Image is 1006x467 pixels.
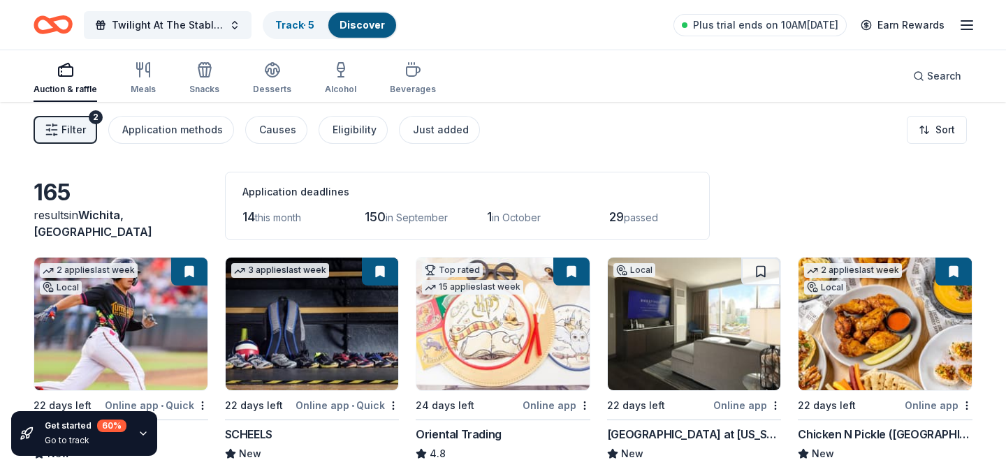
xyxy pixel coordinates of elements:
[902,62,972,90] button: Search
[45,420,126,432] div: Get started
[422,263,483,277] div: Top rated
[40,263,138,278] div: 2 applies last week
[798,426,972,443] div: Chicken N Pickle ([GEOGRAPHIC_DATA])
[245,116,307,144] button: Causes
[416,397,474,414] div: 24 days left
[34,397,92,414] div: 22 days left
[319,116,388,144] button: Eligibility
[422,280,523,295] div: 15 applies last week
[333,121,377,138] div: Eligibility
[225,397,283,414] div: 22 days left
[621,445,643,462] span: New
[61,121,86,138] span: Filter
[34,258,207,390] img: Image for Wichita Wind Surge
[97,420,126,432] div: 60 %
[189,56,219,102] button: Snacks
[34,207,208,240] div: results
[487,209,492,224] span: 1
[84,11,251,39] button: Twilight At The Stables
[624,212,658,223] span: passed
[852,13,953,38] a: Earn Rewards
[390,84,436,95] div: Beverages
[799,258,972,390] img: Image for Chicken N Pickle (Wichita)
[242,184,692,200] div: Application deadlines
[340,19,385,31] a: Discover
[239,445,261,462] span: New
[34,116,97,144] button: Filter2
[413,121,469,138] div: Just added
[713,396,781,414] div: Online app
[105,396,208,414] div: Online app Quick
[386,212,448,223] span: in September
[108,116,234,144] button: Application methods
[609,209,624,224] span: 29
[45,435,126,446] div: Go to track
[259,121,296,138] div: Causes
[812,445,834,462] span: New
[225,426,272,443] div: SCHEELS
[905,396,972,414] div: Online app
[34,208,152,239] span: Wichita, [GEOGRAPHIC_DATA]
[89,110,103,124] div: 2
[231,263,329,278] div: 3 applies last week
[365,209,386,224] span: 150
[935,121,955,138] span: Sort
[325,84,356,95] div: Alcohol
[927,68,961,84] span: Search
[131,56,156,102] button: Meals
[416,258,590,390] img: Image for Oriental Trading
[131,84,156,95] div: Meals
[351,400,354,411] span: •
[296,396,399,414] div: Online app Quick
[607,397,665,414] div: 22 days left
[492,212,541,223] span: in October
[34,84,97,95] div: Auction & raffle
[226,258,399,390] img: Image for SCHEELS
[390,56,436,102] button: Beverages
[325,56,356,102] button: Alcohol
[430,445,446,462] span: 4.8
[112,17,224,34] span: Twilight At The Stables
[804,281,846,295] div: Local
[523,396,590,414] div: Online app
[189,84,219,95] div: Snacks
[275,19,314,31] a: Track· 5
[673,14,847,36] a: Plus trial ends on 10AM[DATE]
[34,8,73,41] a: Home
[253,56,291,102] button: Desserts
[122,121,223,138] div: Application methods
[613,263,655,277] div: Local
[242,209,255,224] span: 14
[607,426,782,443] div: [GEOGRAPHIC_DATA] at [US_STATE][GEOGRAPHIC_DATA]
[34,208,152,239] span: in
[798,397,856,414] div: 22 days left
[34,56,97,102] button: Auction & raffle
[907,116,967,144] button: Sort
[804,263,902,278] div: 2 applies last week
[693,17,838,34] span: Plus trial ends on 10AM[DATE]
[34,179,208,207] div: 165
[40,281,82,295] div: Local
[263,11,398,39] button: Track· 5Discover
[416,426,502,443] div: Oriental Trading
[253,84,291,95] div: Desserts
[399,116,480,144] button: Just added
[255,212,301,223] span: this month
[608,258,781,390] img: Image for Hollywood Casino at Kansas Speedway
